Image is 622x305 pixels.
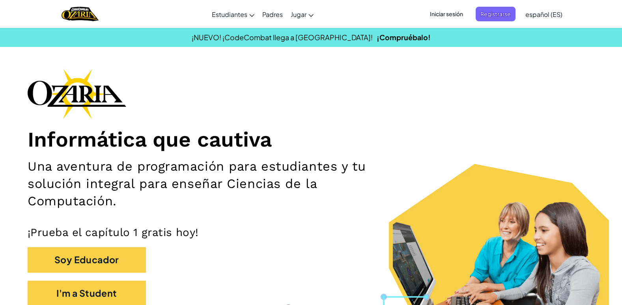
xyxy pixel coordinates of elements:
[28,127,594,152] h1: Informática que cautiva
[425,7,468,21] button: Iniciar sesión
[28,226,594,240] p: ¡Prueba el capítulo 1 gratis hoy!
[476,7,516,21] button: Registrarse
[377,33,431,42] a: ¡Compruébalo!
[212,10,247,19] span: Estudiantes
[62,6,98,22] img: Home
[521,4,566,25] a: español (ES)
[291,10,306,19] span: Jugar
[28,158,407,210] h2: Una aventura de programación para estudiantes y tu solución integral para enseñar Ciencias de la ...
[208,4,258,25] a: Estudiantes
[28,247,146,273] button: Soy Educador
[258,4,287,25] a: Padres
[192,33,373,42] span: ¡NUEVO! ¡CodeCombat llega a [GEOGRAPHIC_DATA]!
[525,10,562,19] span: español (ES)
[62,6,98,22] a: Ozaria by CodeCombat logo
[287,4,318,25] a: Jugar
[28,69,126,119] img: Ozaria branding logo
